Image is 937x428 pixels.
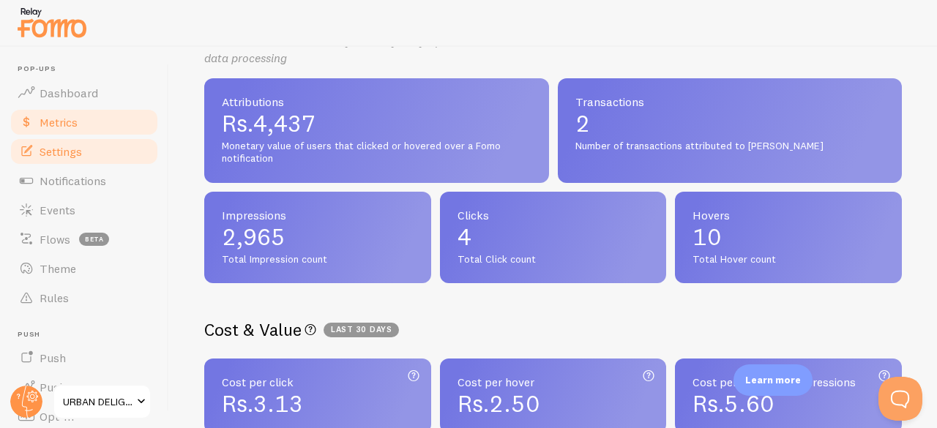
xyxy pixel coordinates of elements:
span: Rs.5.60 [693,389,774,418]
span: Rs.4,437 [222,112,531,135]
span: Attributions [222,96,531,108]
div: Learn more [733,364,813,396]
span: Rs.2.50 [458,389,540,418]
span: URBAN DELIGHT [63,393,132,410]
a: Settings [9,137,160,166]
a: Dashboard [9,78,160,108]
span: Total Click count [458,253,649,266]
span: Push [18,330,160,339]
span: Cost per click [222,376,414,388]
span: Last 30 days [324,323,399,337]
span: beta [79,233,109,246]
span: Pop-ups [18,64,160,74]
p: Learn more [745,373,801,387]
span: 10 [693,225,884,249]
a: Events [9,195,160,225]
a: Push Data [9,372,160,402]
span: Number of transactions attributed to [PERSON_NAME] [575,140,885,153]
a: Notifications [9,166,160,195]
a: Flows beta [9,225,160,254]
a: Rules [9,283,160,312]
span: Theme [40,261,76,276]
span: Hovers [693,209,884,221]
span: Clicks [458,209,649,221]
span: Flows [40,232,70,247]
span: 2 [575,112,885,135]
a: Metrics [9,108,160,137]
i: Statistics in this section may be delayed by up to 24 hours due to data processing [204,34,540,65]
span: Impressions [222,209,414,221]
span: 2,965 [222,225,414,249]
a: URBAN DELIGHT [53,384,152,419]
span: Rs.3.13 [222,389,303,418]
span: Push [40,350,66,365]
span: Metrics [40,115,78,129]
iframe: Help Scout Beacon - Open [878,377,922,421]
span: Push Data [40,380,94,394]
span: Monetary value of users that clicked or hovered over a Fomo notification [222,140,531,165]
span: 4 [458,225,649,249]
span: Transactions [575,96,885,108]
span: Cost per hover [458,376,649,388]
span: Rules [40,290,69,305]
span: Notifications [40,173,106,188]
span: Settings [40,144,82,159]
span: Total Impression count [222,253,414,266]
span: Cost per thousand impressions [693,376,884,388]
img: fomo-relay-logo-orange.svg [15,4,89,41]
span: Dashboard [40,86,98,100]
span: Events [40,203,75,217]
a: Push [9,343,160,372]
a: Theme [9,254,160,283]
span: Total Hover count [693,253,884,266]
h2: Cost & Value [204,318,902,341]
